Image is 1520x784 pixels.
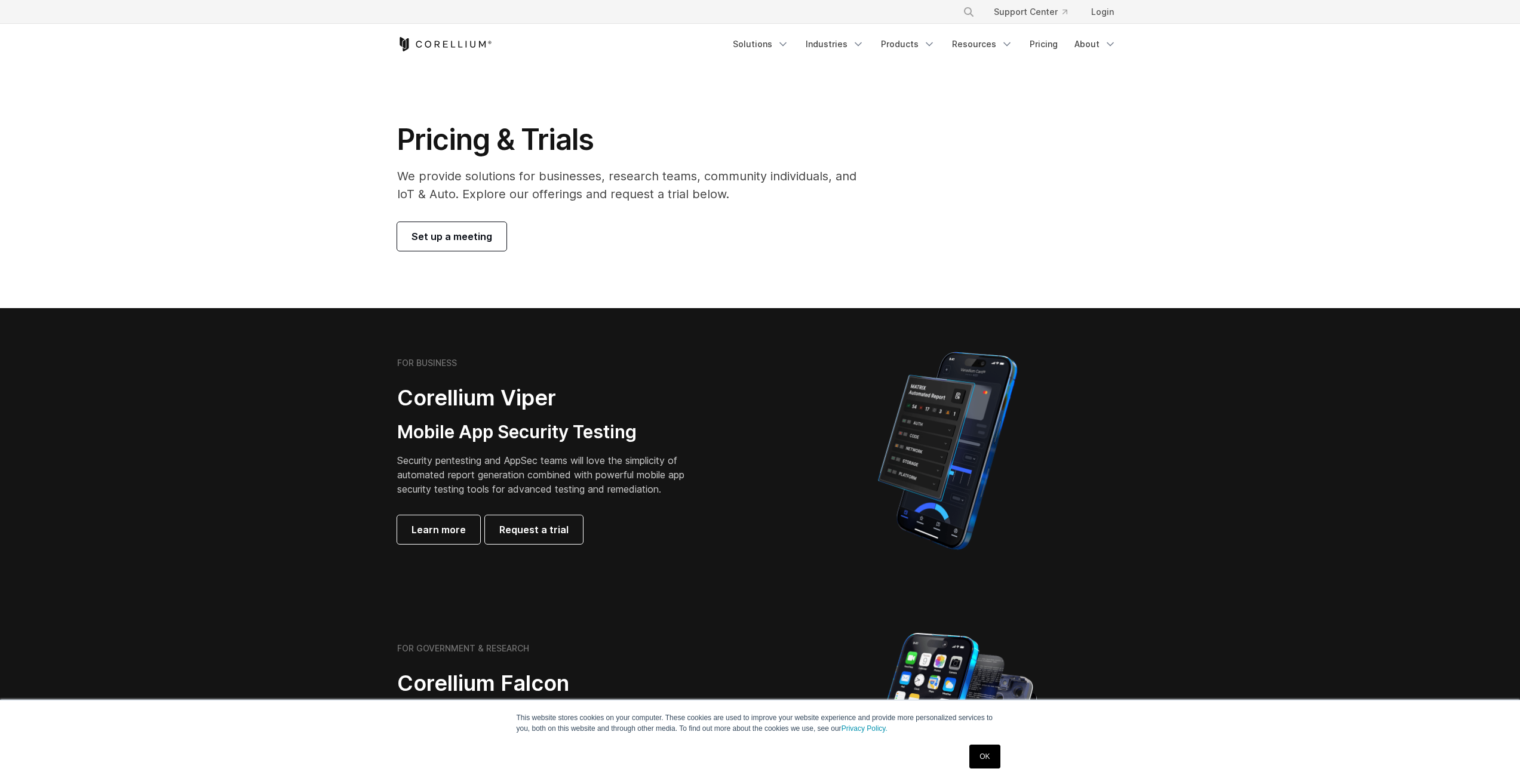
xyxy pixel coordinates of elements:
[412,229,492,244] span: Set up a meeting
[842,724,888,733] a: Privacy Policy.
[397,222,506,251] a: Set up a meeting
[397,122,873,158] h1: Pricing & Trials
[397,670,732,697] h2: Corellium Falcon
[969,745,1000,768] a: OK
[1067,33,1123,55] a: About
[517,712,1004,734] p: This website stores cookies on your computer. These cookies are used to improve your website expe...
[984,1,1077,23] a: Support Center
[397,358,457,368] h6: FOR BUSINESS
[397,453,703,496] p: Security pentesting and AppSec teams will love the simplicity of automated report generation comb...
[958,1,979,23] button: Search
[948,1,1123,23] div: Navigation Menu
[945,33,1020,55] a: Resources
[1022,33,1065,55] a: Pricing
[874,33,942,55] a: Products
[726,33,1123,55] div: Navigation Menu
[499,522,569,537] span: Request a trial
[726,33,796,55] a: Solutions
[1082,1,1123,23] a: Login
[412,522,466,537] span: Learn more
[397,37,492,51] a: Corellium Home
[397,515,480,544] a: Learn more
[397,385,703,411] h2: Corellium Viper
[397,421,703,444] h3: Mobile App Security Testing
[485,515,583,544] a: Request a trial
[858,346,1037,555] img: Corellium MATRIX automated report on iPhone showing app vulnerability test results across securit...
[397,167,873,203] p: We provide solutions for businesses, research teams, community individuals, and IoT & Auto. Explo...
[799,33,871,55] a: Industries
[397,643,529,654] h6: FOR GOVERNMENT & RESEARCH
